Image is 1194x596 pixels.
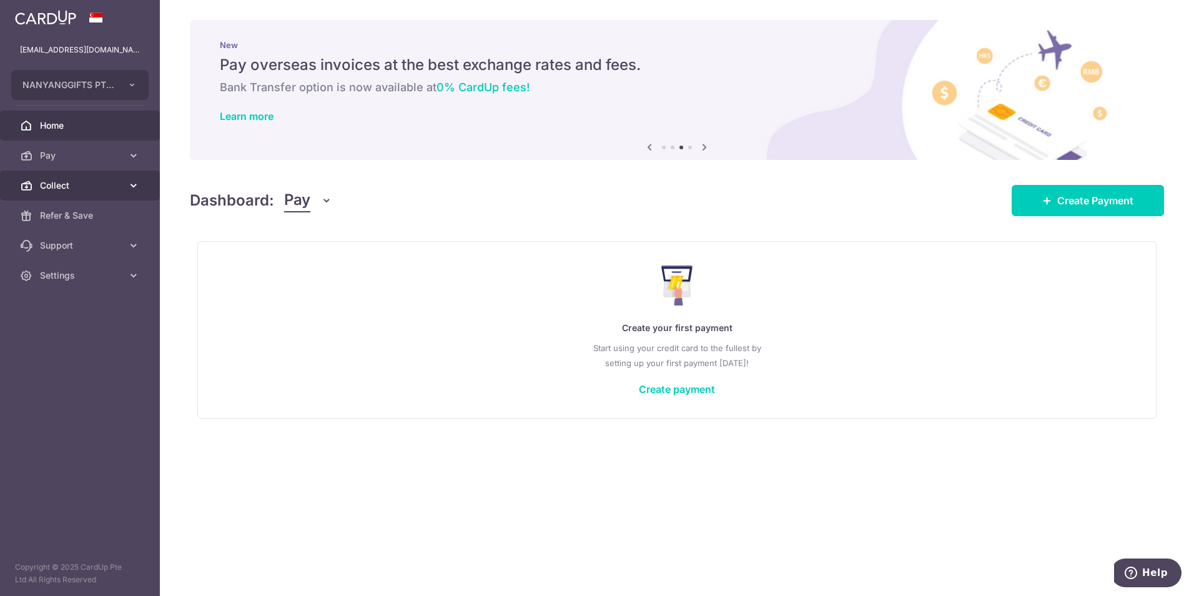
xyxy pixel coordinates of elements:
[40,239,122,252] span: Support
[639,383,715,395] a: Create payment
[220,55,1134,75] h5: Pay overseas invoices at the best exchange rates and fees.
[40,209,122,222] span: Refer & Save
[1012,185,1164,216] a: Create Payment
[223,320,1131,335] p: Create your first payment
[1114,559,1182,590] iframe: Opens a widget where you can find more information
[190,189,274,212] h4: Dashboard:
[220,40,1134,50] p: New
[437,81,530,94] span: 0% CardUp fees!
[190,20,1164,160] img: International Invoice Banner
[22,79,115,91] span: NANYANGGIFTS PTE. LTD.
[40,119,122,132] span: Home
[661,266,693,305] img: Make Payment
[40,179,122,192] span: Collect
[223,340,1131,370] p: Start using your credit card to the fullest by setting up your first payment [DATE]!
[284,189,310,212] span: Pay
[15,10,76,25] img: CardUp
[40,269,122,282] span: Settings
[284,189,332,212] button: Pay
[20,44,140,56] p: [EMAIL_ADDRESS][DOMAIN_NAME]
[1057,193,1133,208] span: Create Payment
[11,70,149,100] button: NANYANGGIFTS PTE. LTD.
[40,149,122,162] span: Pay
[220,110,274,122] a: Learn more
[220,80,1134,95] h6: Bank Transfer option is now available at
